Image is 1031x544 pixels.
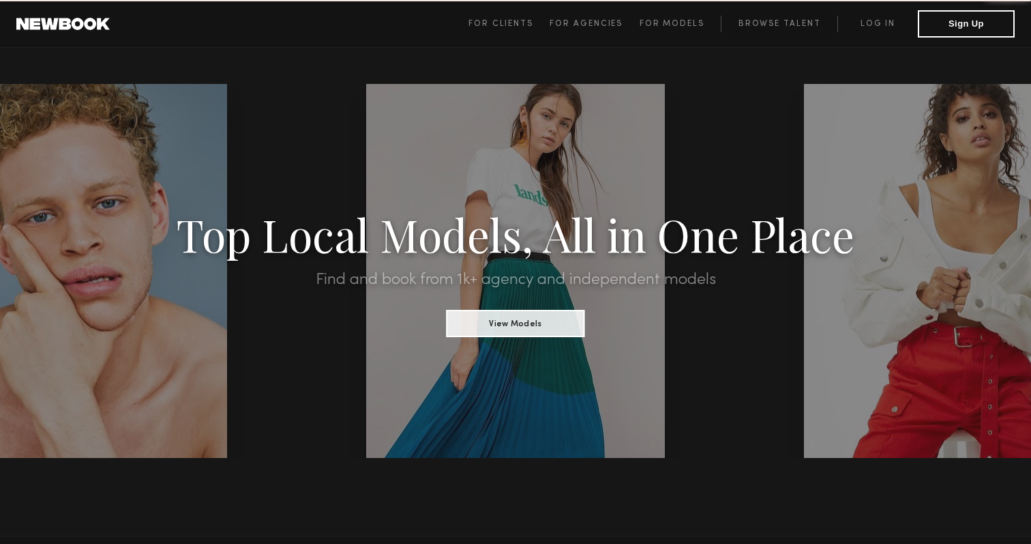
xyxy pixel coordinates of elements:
[468,20,533,28] span: For Clients
[837,16,918,32] a: Log in
[918,10,1015,38] button: Sign Up
[77,213,953,255] h1: Top Local Models, All in One Place
[447,315,585,330] a: View Models
[77,272,953,288] h2: Find and book from 1k+ agency and independent models
[640,16,721,32] a: For Models
[550,20,623,28] span: For Agencies
[550,16,639,32] a: For Agencies
[468,16,550,32] a: For Clients
[721,16,837,32] a: Browse Talent
[640,20,704,28] span: For Models
[447,310,585,337] button: View Models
